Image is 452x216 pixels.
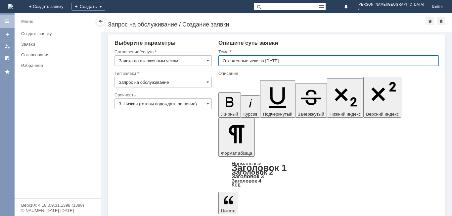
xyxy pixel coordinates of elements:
a: Заявки [19,39,99,49]
div: Создать заявку [21,31,97,36]
div: Срочность [114,93,210,97]
span: Опишите суть заявки [218,40,278,46]
button: Жирный [218,92,241,118]
button: Зачеркнутый [295,83,327,118]
div: Формат абзаца [218,161,439,187]
div: © NAUMEN [DATE]-[DATE] [21,208,94,213]
span: Нижний индекс [330,112,361,117]
div: Создать [71,3,105,11]
a: Заголовок 1 [232,163,287,173]
div: Избранное [21,63,89,68]
div: Соглашение/Услуга [114,50,210,54]
a: Заголовок 3 [232,173,264,179]
span: 6 [358,7,424,11]
button: Нижний индекс [327,78,364,118]
span: Подчеркнутый [263,112,292,117]
a: Мои заявки [2,41,13,52]
span: Жирный [221,112,238,117]
span: Курсив [244,112,258,117]
div: Добавить в избранное [426,17,434,25]
div: Версия: 4.18.0.9.31.1398 (1398) [21,203,94,207]
a: Код [232,182,241,188]
span: [PERSON_NAME][GEOGRAPHIC_DATA] [358,3,424,7]
span: Зачеркнутый [298,112,324,117]
span: Выберите параметры [114,40,176,46]
a: Нормальный [232,161,261,166]
div: Меню [21,18,33,26]
div: Запрос на обслуживание / Создание заявки [108,21,426,28]
span: Верхний индекс [366,112,399,117]
div: Скрыть меню [97,17,105,25]
button: Верхний индекс [363,77,401,118]
div: Описание [218,71,437,76]
button: Формат абзаца [218,118,255,157]
div: Тема [218,50,437,54]
a: Мои согласования [2,53,13,64]
button: Курсив [241,95,260,118]
a: Создать заявку [19,28,99,39]
div: Сделать домашней страницей [437,17,445,25]
a: Согласования [19,50,99,60]
span: Формат абзаца [221,151,252,156]
div: Заявки [21,42,97,47]
button: Цитата [218,192,238,214]
a: Заголовок 4 [232,178,261,184]
button: Подчеркнутый [260,80,295,118]
div: Согласования [21,52,97,57]
a: Заголовок 2 [232,168,273,176]
img: logo [8,4,13,9]
a: Создать заявку [2,29,13,40]
span: Цитата [221,208,236,213]
div: Тип заявки [114,71,210,76]
span: Расширенный поиск [319,3,326,9]
a: Перейти на домашнюю страницу [8,4,13,9]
